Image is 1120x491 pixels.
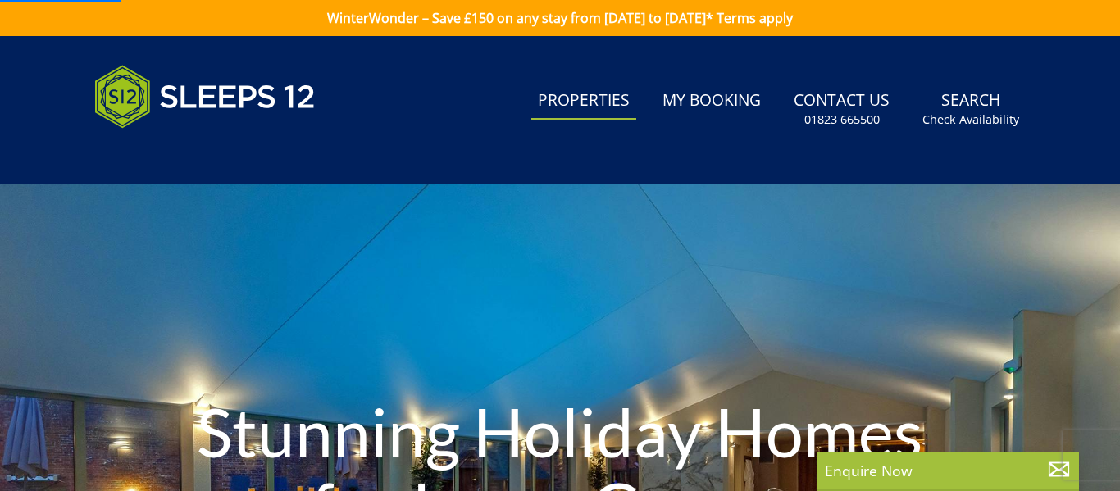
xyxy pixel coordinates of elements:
small: 01823 665500 [804,111,880,128]
a: Contact Us01823 665500 [787,83,896,136]
a: My Booking [656,83,767,120]
iframe: Customer reviews powered by Trustpilot [86,148,258,161]
a: Properties [531,83,636,120]
a: SearchCheck Availability [916,83,1026,136]
img: Sleeps 12 [94,56,316,138]
p: Enquire Now [825,460,1071,481]
small: Check Availability [922,111,1019,128]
